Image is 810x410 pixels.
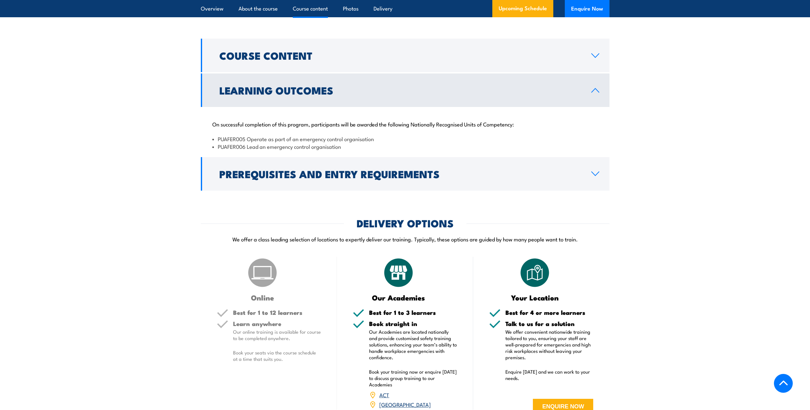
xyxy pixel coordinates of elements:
a: [GEOGRAPHIC_DATA] [379,400,431,408]
p: Book your seats via the course schedule at a time that suits you. [233,349,321,362]
p: Enquire [DATE] and we can work to your needs. [505,368,594,381]
h3: Your Location [489,294,581,301]
p: Book your training now or enquire [DATE] to discuss group training to our Academies [369,368,457,388]
h2: Course Content [219,51,581,60]
h2: Prerequisites and Entry Requirements [219,169,581,178]
p: We offer a class leading selection of locations to expertly deliver our training. Typically, thes... [201,235,609,243]
li: PUAFER005 Operate as part of an emergency control organisation [212,135,598,142]
a: ACT [379,391,389,399]
li: PUAFER006 Lead an emergency control organisation [212,143,598,150]
p: On successful completion of this program, participants will be awarded the following Nationally R... [212,121,598,127]
h5: Talk to us for a solution [505,321,594,327]
h5: Best for 4 or more learners [505,309,594,315]
p: Our Academies are located nationally and provide customised safety training solutions, enhancing ... [369,329,457,361]
p: Our online training is available for course to be completed anywhere. [233,329,321,341]
h5: Learn anywhere [233,321,321,327]
a: Course Content [201,39,609,72]
h5: Best for 1 to 12 learners [233,309,321,315]
a: Prerequisites and Entry Requirements [201,157,609,191]
h5: Best for 1 to 3 learners [369,309,457,315]
h2: DELIVERY OPTIONS [357,218,454,227]
a: Learning Outcomes [201,73,609,107]
h3: Online [217,294,308,301]
h3: Our Academies [353,294,444,301]
h5: Book straight in [369,321,457,327]
h2: Learning Outcomes [219,86,581,95]
p: We offer convenient nationwide training tailored to you, ensuring your staff are well-prepared fo... [505,329,594,361]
